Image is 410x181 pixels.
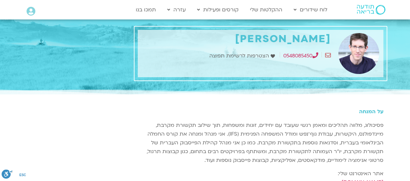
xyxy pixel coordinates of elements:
a: עזרה [164,4,189,16]
a: תמכו בנו [133,4,159,16]
a: קורסים ופעילות [194,4,242,16]
h5: על המנחה [138,109,383,115]
img: תודעה בריאה [357,5,385,15]
a: לוח שידורים [290,4,331,16]
a: הצטרפות לרשימת תפוצה [209,52,276,60]
a: ההקלטות שלי [247,4,286,16]
a: 0548085450 [283,52,318,59]
h1: [PERSON_NAME] [141,33,331,45]
p: פסיכולוג, מלווה תהליכים ומאמן רגשי שעובד עם יחידים, זוגות ומשפחות, תוך שילוב תקשורת מקרבת, מיינדפ... [138,121,383,165]
span: הצטרפות לרשימת תפוצה [209,52,271,60]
